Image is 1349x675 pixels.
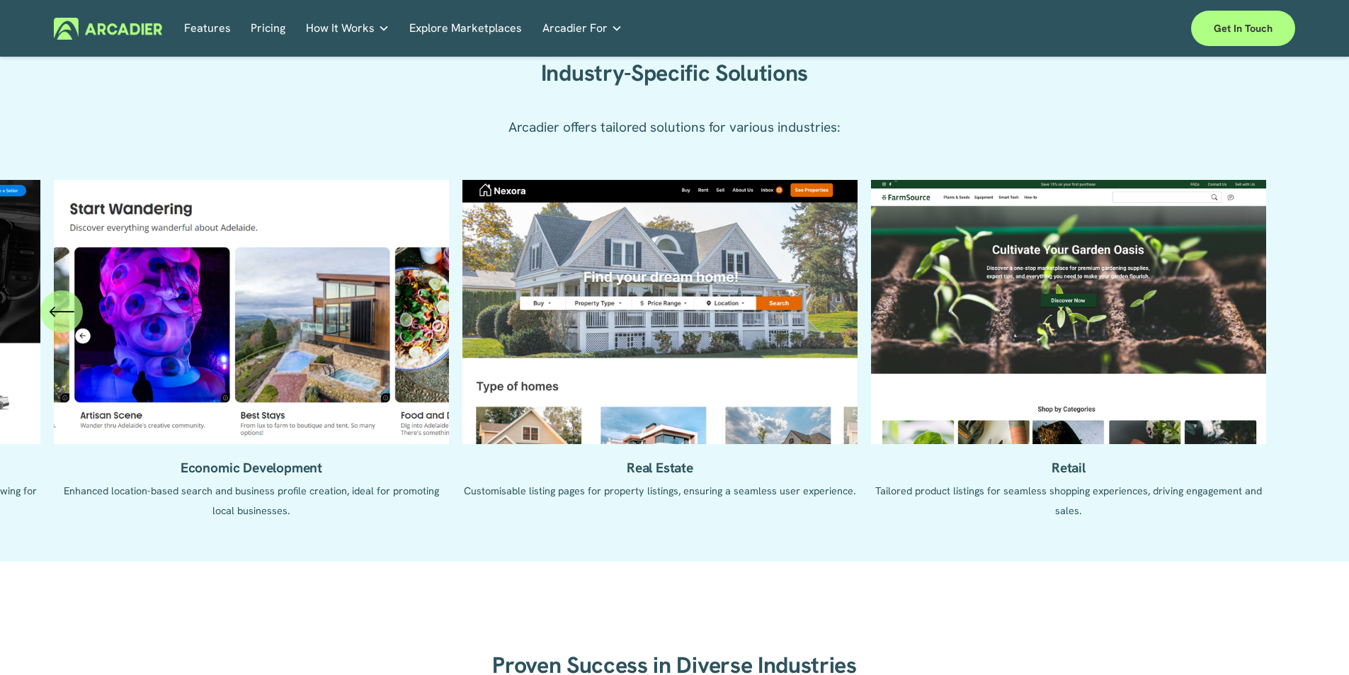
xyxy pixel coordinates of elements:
[306,18,389,40] a: folder dropdown
[251,18,285,40] a: Pricing
[542,18,622,40] a: folder dropdown
[1278,607,1349,675] iframe: Chat Widget
[1191,11,1295,46] a: Get in touch
[542,18,608,38] span: Arcadier For
[306,18,375,38] span: How It Works
[409,18,522,40] a: Explore Marketplaces
[184,18,231,40] a: Features
[508,118,841,136] span: Arcadier offers tailored solutions for various industries:
[54,18,162,40] img: Arcadier
[40,290,83,333] button: Previous
[1278,607,1349,675] div: Widżet czatu
[476,59,873,88] h2: Industry-Specific Solutions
